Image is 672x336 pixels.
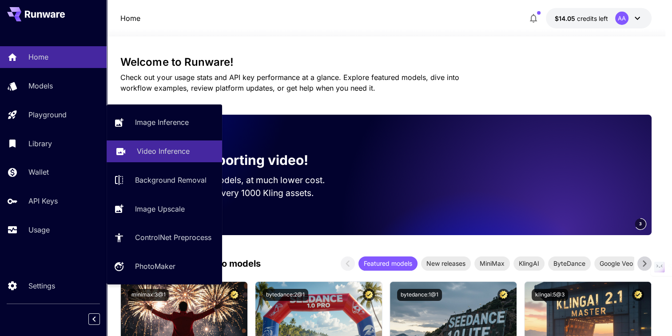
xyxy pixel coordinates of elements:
[135,117,189,128] p: Image Inference
[28,224,50,235] p: Usage
[555,14,608,23] div: $14.05436
[28,196,58,206] p: API Keys
[28,138,52,149] p: Library
[228,289,240,301] button: Certified Model – Vetted for best performance and includes a commercial license.
[107,169,222,191] a: Background Removal
[107,227,222,248] a: ControlNet Preprocess
[358,259,418,268] span: Featured models
[28,280,55,291] p: Settings
[159,150,308,170] p: Now supporting video!
[135,204,185,214] p: Image Upscale
[28,109,67,120] p: Playground
[594,259,638,268] span: Google Veo
[135,232,211,243] p: ControlNet Preprocess
[513,259,545,268] span: KlingAI
[397,289,442,301] button: bytedance:1@1
[135,187,342,200] p: Save up to $500 for every 1000 Kling assets.
[107,198,222,220] a: Image Upscale
[107,112,222,133] a: Image Inference
[548,259,591,268] span: ByteDance
[28,52,48,62] p: Home
[474,259,510,268] span: MiniMax
[497,289,509,301] button: Certified Model – Vetted for best performance and includes a commercial license.
[577,15,608,22] span: credits left
[421,259,471,268] span: New releases
[135,261,175,272] p: PhotoMaker
[615,12,628,25] div: AA
[88,313,100,325] button: Collapse sidebar
[262,289,308,301] button: bytedance:2@1
[135,174,342,187] p: Run the best video models, at much lower cost.
[28,167,49,177] p: Wallet
[555,15,577,22] span: $14.05
[532,289,568,301] button: klingai:5@3
[632,289,644,301] button: Certified Model – Vetted for best performance and includes a commercial license.
[120,13,140,24] nav: breadcrumb
[107,256,222,277] a: PhotoMaker
[546,8,652,28] button: $14.05436
[363,289,375,301] button: Certified Model – Vetted for best performance and includes a commercial license.
[135,175,207,185] p: Background Removal
[28,80,53,91] p: Models
[137,146,190,156] p: Video Inference
[128,289,169,301] button: minimax:3@1
[120,56,651,68] h3: Welcome to Runware!
[120,73,459,92] span: Check out your usage stats and API key performance at a glance. Explore featured models, dive int...
[639,220,642,227] span: 3
[120,13,140,24] p: Home
[95,311,107,327] div: Collapse sidebar
[107,140,222,162] a: Video Inference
